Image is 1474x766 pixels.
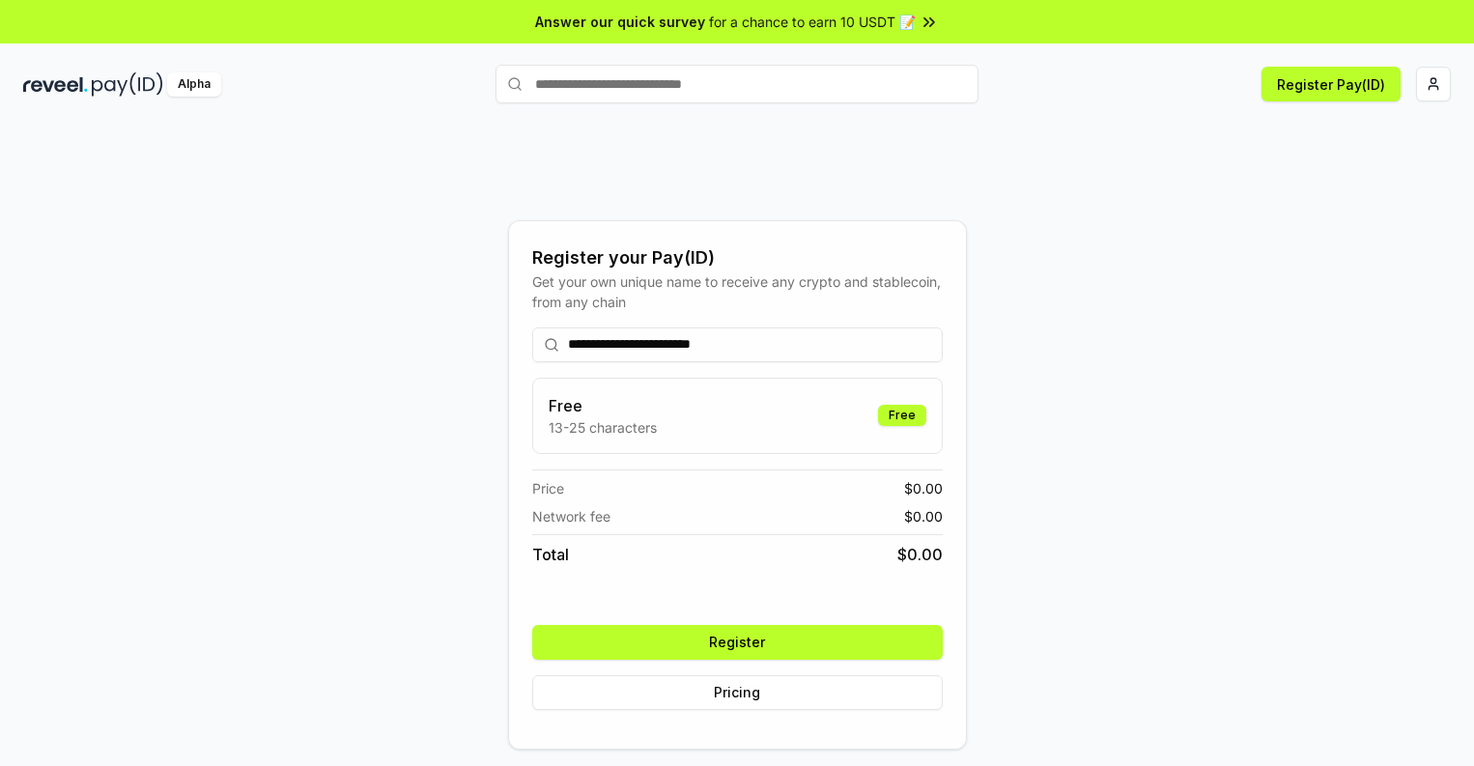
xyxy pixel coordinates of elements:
[1261,67,1401,101] button: Register Pay(ID)
[709,12,916,32] span: for a chance to earn 10 USDT 📝
[23,72,88,97] img: reveel_dark
[532,244,943,271] div: Register your Pay(ID)
[532,506,610,526] span: Network fee
[92,72,163,97] img: pay_id
[549,394,657,417] h3: Free
[532,271,943,312] div: Get your own unique name to receive any crypto and stablecoin, from any chain
[897,543,943,566] span: $ 0.00
[532,675,943,710] button: Pricing
[532,478,564,498] span: Price
[167,72,221,97] div: Alpha
[549,417,657,438] p: 13-25 characters
[532,543,569,566] span: Total
[878,405,926,426] div: Free
[904,506,943,526] span: $ 0.00
[535,12,705,32] span: Answer our quick survey
[532,625,943,660] button: Register
[904,478,943,498] span: $ 0.00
